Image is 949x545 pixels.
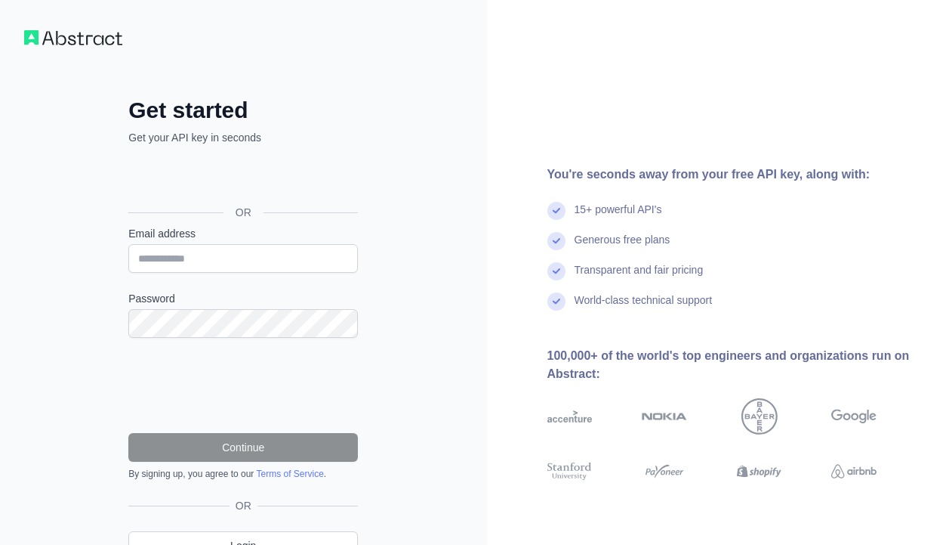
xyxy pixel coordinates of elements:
[831,460,877,483] img: airbnb
[128,291,358,306] label: Password
[575,293,713,323] div: World-class technical support
[737,460,782,483] img: shopify
[575,202,662,232] div: 15+ powerful API's
[256,469,323,479] a: Terms of Service
[230,498,257,513] span: OR
[575,232,670,262] div: Generous free plans
[128,356,358,415] iframe: reCAPTCHA
[547,202,565,220] img: check mark
[547,232,565,250] img: check mark
[128,433,358,462] button: Continue
[575,262,704,293] div: Transparent and fair pricing
[547,262,565,280] img: check mark
[831,398,877,435] img: google
[128,97,358,124] h2: Get started
[128,130,358,145] p: Get your API key in seconds
[642,398,687,435] img: nokia
[223,205,263,220] span: OR
[547,293,565,311] img: check mark
[547,460,593,483] img: stanford university
[24,30,122,45] img: Workflow
[121,162,362,195] iframe: Sign in with Google Button
[547,347,926,383] div: 100,000+ of the world's top engineers and organizations run on Abstract:
[128,468,358,480] div: By signing up, you agree to our .
[741,398,778,435] img: bayer
[547,166,926,184] div: You're seconds away from your free API key, along with:
[128,226,358,241] label: Email address
[547,398,593,435] img: accenture
[642,460,687,483] img: payoneer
